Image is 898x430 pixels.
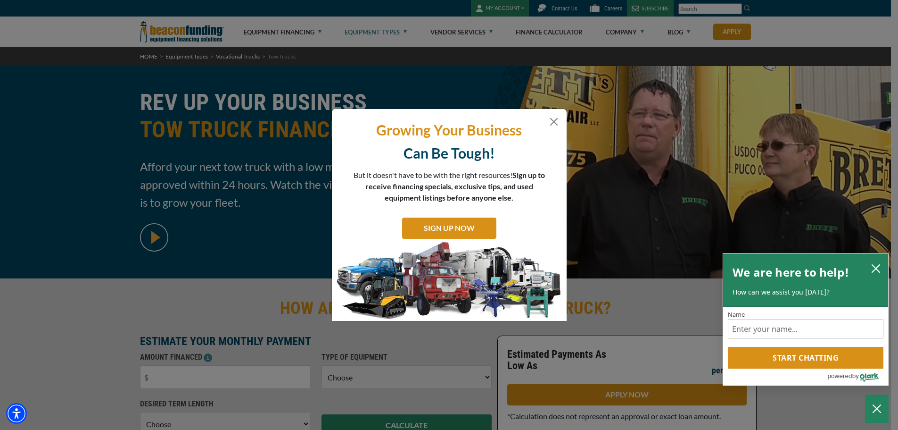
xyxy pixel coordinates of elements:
[865,395,889,423] button: Close Chatbox
[6,403,27,424] div: Accessibility Menu
[733,287,879,297] p: How can we assist you [DATE]?
[548,116,560,127] button: Close
[332,241,567,321] img: SIGN UP NOW
[339,121,560,139] p: Growing Your Business
[353,169,545,203] p: But it doesn't have to be with the right resources!
[339,144,560,162] p: Can Be Tough!
[852,370,859,382] span: by
[728,312,883,318] label: Name
[827,370,852,382] span: powered
[728,347,883,369] button: Start chatting
[868,261,883,275] button: close chatbox
[827,369,888,385] a: Powered by Olark
[402,218,496,239] a: SIGN UP NOW
[365,170,545,202] span: Sign up to receive financing specials, exclusive tips, and used equipment listings before anyone ...
[733,263,849,282] h2: We are here to help!
[728,320,883,338] input: Name
[723,253,889,386] div: olark chatbox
